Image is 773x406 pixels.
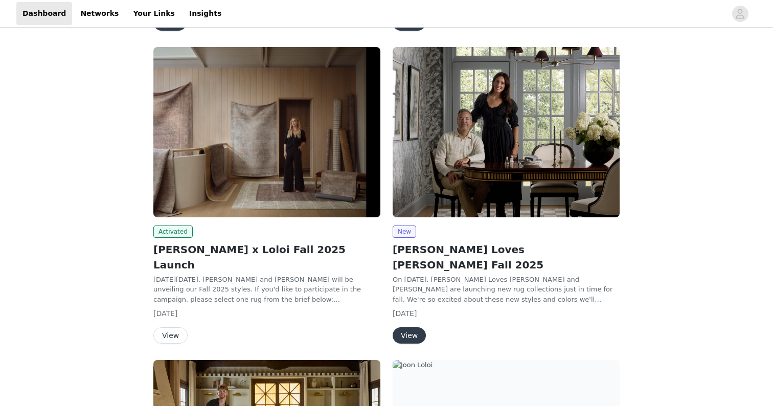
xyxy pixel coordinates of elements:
h2: [PERSON_NAME] Loves [PERSON_NAME] Fall 2025 [393,242,620,273]
button: View [153,327,188,344]
a: View [393,332,426,340]
a: View [153,332,188,340]
a: Dashboard [16,2,72,25]
p: On [DATE], [PERSON_NAME] Loves [PERSON_NAME] and [PERSON_NAME] are launching new rug collections ... [393,275,620,305]
button: View [393,327,426,344]
p: [DATE][DATE], [PERSON_NAME] and [PERSON_NAME] will be unveiling our Fall 2025 styles. If you'd li... [153,275,380,305]
span: Activated [153,225,193,238]
span: New [393,225,416,238]
h2: [PERSON_NAME] x Loloi Fall 2025 Launch [153,242,380,273]
a: Networks [74,2,125,25]
a: Your Links [127,2,181,25]
img: Loloi Rugs [393,47,620,217]
span: [DATE] [393,309,417,318]
span: [DATE] [153,309,177,318]
a: Insights [183,2,228,25]
div: avatar [735,6,745,22]
img: Loloi Rugs [153,47,380,217]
